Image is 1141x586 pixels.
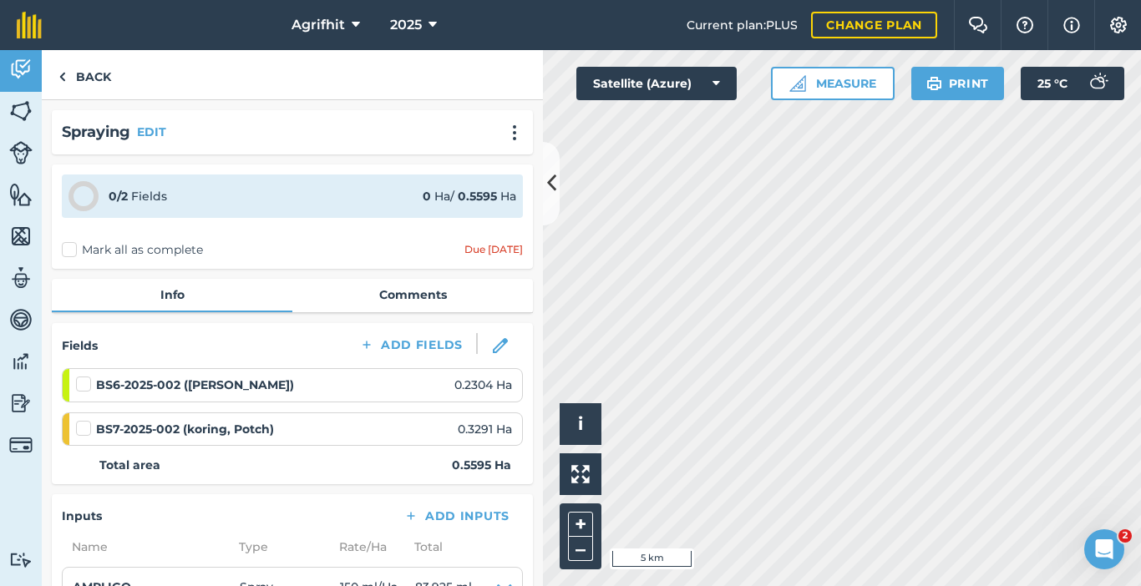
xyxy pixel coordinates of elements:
span: Rate/ Ha [329,538,404,556]
a: Comments [292,279,533,311]
strong: Total area [99,456,160,474]
span: 2 [1118,529,1132,543]
button: Print [911,67,1005,100]
img: Four arrows, one pointing top left, one top right, one bottom right and the last bottom left [571,465,590,483]
div: Ha / Ha [423,187,516,205]
img: Two speech bubbles overlapping with the left bubble in the forefront [968,17,988,33]
strong: 0.5595 Ha [452,456,511,474]
span: 2025 [390,15,422,35]
strong: BS7-2025-002 (koring, Potch) [96,420,274,438]
strong: 0.5595 [458,189,497,204]
button: Measure [771,67,895,100]
span: 25 ° C [1037,67,1067,100]
button: 25 °C [1021,67,1124,100]
button: Satellite (Azure) [576,67,737,100]
a: Back [42,50,128,99]
img: fieldmargin Logo [17,12,42,38]
img: svg+xml;base64,PD94bWwgdmVyc2lvbj0iMS4wIiBlbmNvZGluZz0idXRmLTgiPz4KPCEtLSBHZW5lcmF0b3I6IEFkb2JlIE... [1081,67,1114,100]
button: Add Inputs [390,504,523,528]
button: – [568,537,593,561]
img: svg+xml;base64,PHN2ZyB4bWxucz0iaHR0cDovL3d3dy53My5vcmcvMjAwMC9zdmciIHdpZHRoPSI5IiBoZWlnaHQ9IjI0Ii... [58,67,66,87]
label: Mark all as complete [62,241,203,259]
a: Info [52,279,292,311]
iframe: Intercom live chat [1084,529,1124,569]
strong: BS6-2025-002 ([PERSON_NAME]) [96,376,294,394]
span: 0.2304 Ha [454,376,512,394]
a: Change plan [811,12,937,38]
span: i [578,413,583,434]
div: Due [DATE] [464,243,523,256]
span: Name [62,538,229,556]
img: svg+xml;base64,PHN2ZyB4bWxucz0iaHR0cDovL3d3dy53My5vcmcvMjAwMC9zdmciIHdpZHRoPSIxNyIgaGVpZ2h0PSIxNy... [1063,15,1080,35]
img: svg+xml;base64,PHN2ZyB4bWxucz0iaHR0cDovL3d3dy53My5vcmcvMjAwMC9zdmciIHdpZHRoPSIyMCIgaGVpZ2h0PSIyNC... [505,124,525,141]
h2: Spraying [62,120,130,144]
img: svg+xml;base64,PHN2ZyB3aWR0aD0iMTgiIGhlaWdodD0iMTgiIHZpZXdCb3g9IjAgMCAxOCAxOCIgZmlsbD0ibm9uZSIgeG... [493,338,508,353]
span: Current plan : PLUS [687,16,798,34]
img: svg+xml;base64,PD94bWwgdmVyc2lvbj0iMS4wIiBlbmNvZGluZz0idXRmLTgiPz4KPCEtLSBHZW5lcmF0b3I6IEFkb2JlIE... [9,141,33,164]
img: svg+xml;base64,PHN2ZyB4bWxucz0iaHR0cDovL3d3dy53My5vcmcvMjAwMC9zdmciIHdpZHRoPSIxOSIgaGVpZ2h0PSIyNC... [926,73,942,93]
img: svg+xml;base64,PD94bWwgdmVyc2lvbj0iMS4wIiBlbmNvZGluZz0idXRmLTgiPz4KPCEtLSBHZW5lcmF0b3I6IEFkb2JlIE... [9,433,33,457]
strong: 0 [423,189,431,204]
span: Agrifhit [292,15,345,35]
img: svg+xml;base64,PD94bWwgdmVyc2lvbj0iMS4wIiBlbmNvZGluZz0idXRmLTgiPz4KPCEtLSBHZW5lcmF0b3I6IEFkb2JlIE... [9,265,33,290]
img: Ruler icon [789,75,806,92]
strong: 0 / 2 [109,189,128,204]
span: Type [229,538,329,556]
img: A question mark icon [1015,17,1035,33]
img: svg+xml;base64,PHN2ZyB4bWxucz0iaHR0cDovL3d3dy53My5vcmcvMjAwMC9zdmciIHdpZHRoPSI1NiIgaGVpZ2h0PSI2MC... [9,182,33,207]
img: svg+xml;base64,PHN2ZyB4bWxucz0iaHR0cDovL3d3dy53My5vcmcvMjAwMC9zdmciIHdpZHRoPSI1NiIgaGVpZ2h0PSI2MC... [9,99,33,124]
img: svg+xml;base64,PD94bWwgdmVyc2lvbj0iMS4wIiBlbmNvZGluZz0idXRmLTgiPz4KPCEtLSBHZW5lcmF0b3I6IEFkb2JlIE... [9,57,33,82]
img: svg+xml;base64,PD94bWwgdmVyc2lvbj0iMS4wIiBlbmNvZGluZz0idXRmLTgiPz4KPCEtLSBHZW5lcmF0b3I6IEFkb2JlIE... [9,307,33,332]
span: Total [404,538,443,556]
button: EDIT [137,123,166,141]
img: svg+xml;base64,PHN2ZyB4bWxucz0iaHR0cDovL3d3dy53My5vcmcvMjAwMC9zdmciIHdpZHRoPSI1NiIgaGVpZ2h0PSI2MC... [9,224,33,249]
h4: Fields [62,336,98,355]
button: + [568,512,593,537]
img: svg+xml;base64,PD94bWwgdmVyc2lvbj0iMS4wIiBlbmNvZGluZz0idXRmLTgiPz4KPCEtLSBHZW5lcmF0b3I6IEFkb2JlIE... [9,552,33,568]
button: i [560,403,601,445]
button: Add Fields [346,333,476,356]
div: Fields [109,187,167,205]
h4: Inputs [62,507,102,525]
span: 0.3291 Ha [458,420,512,438]
img: svg+xml;base64,PD94bWwgdmVyc2lvbj0iMS4wIiBlbmNvZGluZz0idXRmLTgiPz4KPCEtLSBHZW5lcmF0b3I6IEFkb2JlIE... [9,391,33,416]
img: svg+xml;base64,PD94bWwgdmVyc2lvbj0iMS4wIiBlbmNvZGluZz0idXRmLTgiPz4KPCEtLSBHZW5lcmF0b3I6IEFkb2JlIE... [9,349,33,374]
img: A cog icon [1108,17,1128,33]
